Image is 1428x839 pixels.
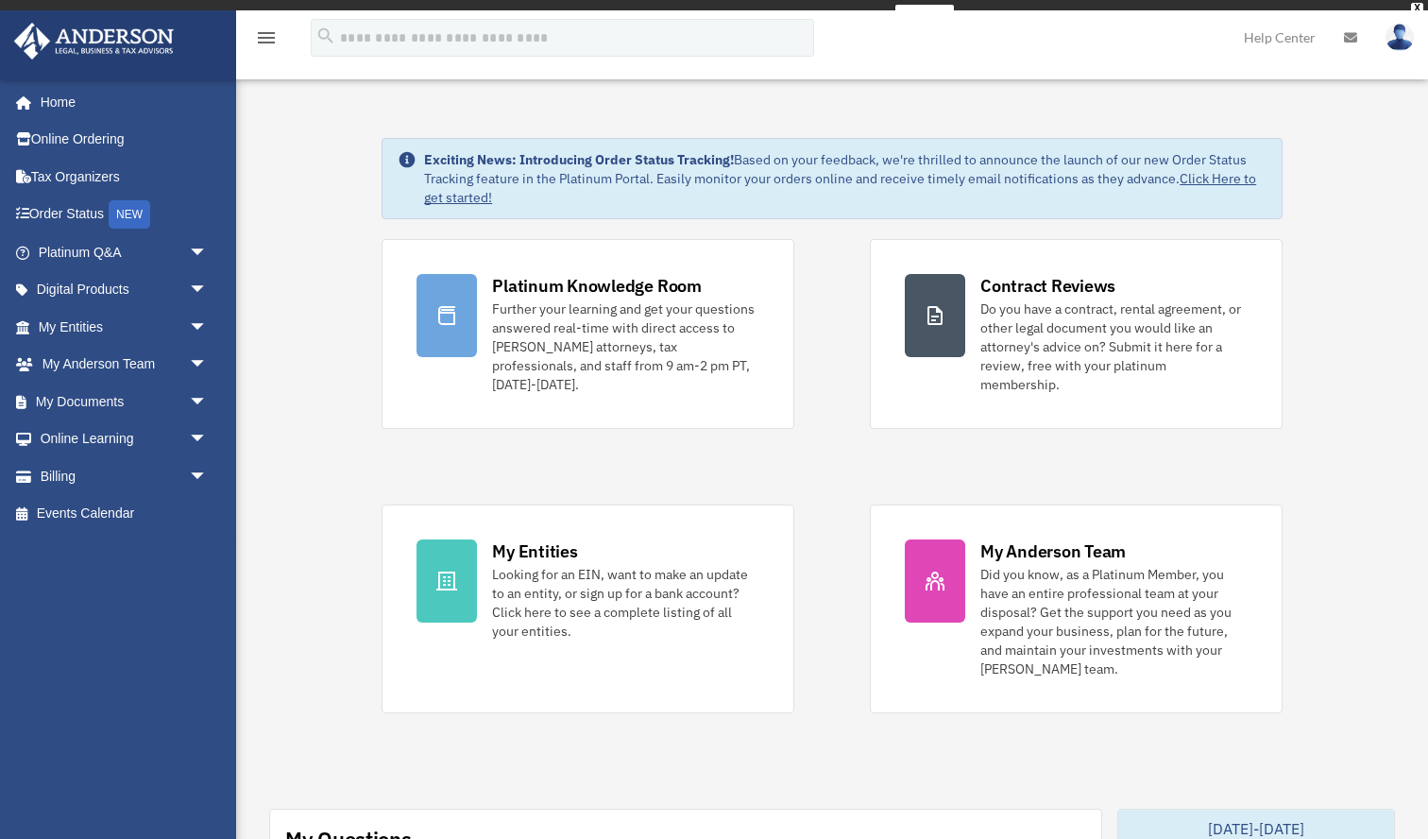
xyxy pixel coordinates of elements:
a: Online Learningarrow_drop_down [13,420,236,458]
a: survey [895,5,954,27]
div: close [1411,3,1423,14]
a: Home [13,83,227,121]
a: Contract Reviews Do you have a contract, rental agreement, or other legal document you would like... [870,239,1283,429]
div: Looking for an EIN, want to make an update to an entity, or sign up for a bank account? Click her... [492,565,759,641]
a: Events Calendar [13,495,236,533]
a: menu [255,33,278,49]
a: Order StatusNEW [13,196,236,234]
strong: Exciting News: Introducing Order Status Tracking! [424,151,734,168]
a: My Entities Looking for an EIN, want to make an update to an entity, or sign up for a bank accoun... [382,505,794,713]
span: arrow_drop_down [189,457,227,496]
a: Platinum Q&Aarrow_drop_down [13,233,236,271]
div: My Anderson Team [980,539,1126,563]
a: Billingarrow_drop_down [13,457,236,495]
a: My Anderson Team Did you know, as a Platinum Member, you have an entire professional team at your... [870,505,1283,713]
div: Do you have a contract, rental agreement, or other legal document you would like an attorney's ad... [980,300,1248,394]
img: Anderson Advisors Platinum Portal [8,23,179,60]
div: NEW [109,200,150,229]
div: Further your learning and get your questions answered real-time with direct access to [PERSON_NAM... [492,300,759,394]
span: arrow_drop_down [189,383,227,421]
span: arrow_drop_down [189,308,227,347]
a: My Anderson Teamarrow_drop_down [13,346,236,384]
a: Online Ordering [13,121,236,159]
a: Click Here to get started! [424,170,1256,206]
div: Contract Reviews [980,274,1115,298]
div: Platinum Knowledge Room [492,274,702,298]
a: My Entitiesarrow_drop_down [13,308,236,346]
div: Get a chance to win 6 months of Platinum for free just by filling out this [474,5,887,27]
a: Tax Organizers [13,158,236,196]
div: Based on your feedback, we're thrilled to announce the launch of our new Order Status Tracking fe... [424,150,1266,207]
i: menu [255,26,278,49]
span: arrow_drop_down [189,346,227,385]
a: Digital Productsarrow_drop_down [13,271,236,309]
span: arrow_drop_down [189,420,227,459]
i: search [315,26,336,46]
span: arrow_drop_down [189,233,227,272]
a: My Documentsarrow_drop_down [13,383,236,420]
img: User Pic [1385,24,1414,51]
span: arrow_drop_down [189,271,227,310]
a: Platinum Knowledge Room Further your learning and get your questions answered real-time with dire... [382,239,794,429]
div: My Entities [492,539,577,563]
div: Did you know, as a Platinum Member, you have an entire professional team at your disposal? Get th... [980,565,1248,678]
